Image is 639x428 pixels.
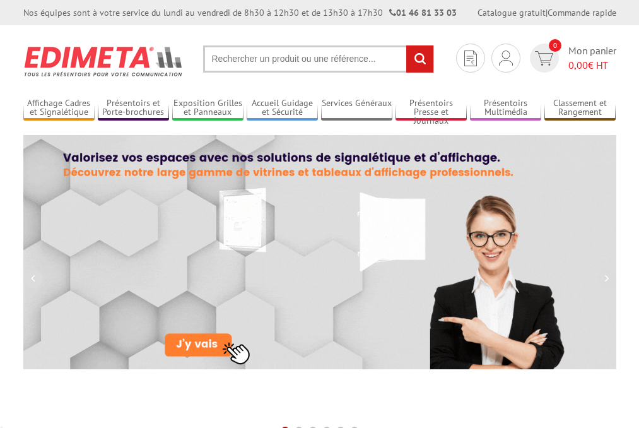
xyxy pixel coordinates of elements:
img: Présentoir, panneau, stand - Edimeta - PLV, affichage, mobilier bureau, entreprise [23,38,184,85]
img: devis rapide [464,51,477,66]
a: Classement et Rangement [544,98,616,119]
a: Accueil Guidage et Sécurité [247,98,318,119]
span: Mon panier [568,44,616,73]
strong: 01 46 81 33 03 [389,7,457,18]
span: 0 [549,39,561,52]
div: | [478,6,616,19]
input: rechercher [406,45,433,73]
a: Exposition Grilles et Panneaux [172,98,243,119]
a: Services Généraux [321,98,392,119]
span: 0,00 [568,59,588,71]
a: Catalogue gratuit [478,7,546,18]
a: Commande rapide [548,7,616,18]
a: Présentoirs Presse et Journaux [396,98,467,119]
a: Affichage Cadres et Signalétique [23,98,95,119]
a: Présentoirs et Porte-brochures [98,98,169,119]
input: Rechercher un produit ou une référence... [203,45,434,73]
a: Présentoirs Multimédia [470,98,541,119]
img: devis rapide [499,51,513,66]
a: devis rapide 0 Mon panier 0,00€ HT [527,44,616,73]
span: € HT [568,58,616,73]
img: devis rapide [535,51,553,66]
div: Nos équipes sont à votre service du lundi au vendredi de 8h30 à 12h30 et de 13h30 à 17h30 [23,6,457,19]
